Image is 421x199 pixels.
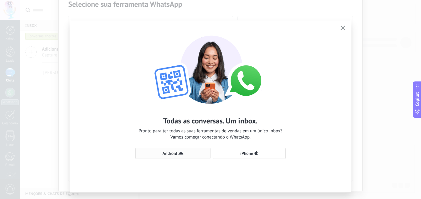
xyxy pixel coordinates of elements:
[240,151,253,155] span: iPhone
[135,148,211,159] button: Android
[139,128,283,140] span: Pronto para ter todas as suas ferramentas de vendas em um único inbox? Vamos começar conectando o...
[163,116,258,126] h2: Todas as conversas. Um inbox.
[162,151,177,155] span: Android
[213,148,286,159] button: iPhone
[414,92,420,106] span: Copilot
[143,30,278,104] img: wa-lite-select-device.png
